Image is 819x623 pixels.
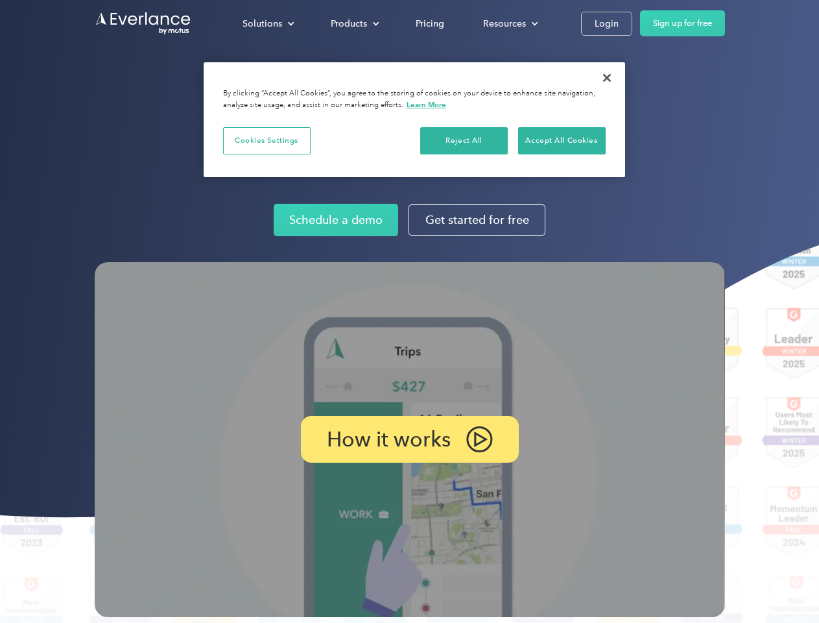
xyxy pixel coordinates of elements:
div: Products [331,16,367,32]
a: Sign up for free [640,10,725,36]
input: Submit [95,77,161,104]
button: Close [593,64,621,92]
div: Cookie banner [204,62,625,177]
a: Get started for free [409,204,545,236]
div: Resources [483,16,526,32]
div: Solutions [230,12,305,35]
button: Reject All [420,127,508,154]
a: Schedule a demo [274,204,398,236]
div: By clicking “Accept All Cookies”, you agree to the storing of cookies on your device to enhance s... [223,88,606,111]
div: Products [318,12,390,35]
div: Pricing [416,16,444,32]
p: How it works [327,432,451,447]
a: Go to homepage [95,11,192,36]
div: Privacy [204,62,625,177]
a: Pricing [403,12,457,35]
div: Solutions [243,16,282,32]
div: Resources [470,12,549,35]
button: Accept All Cookies [518,127,606,154]
a: Login [581,12,632,36]
div: Login [595,16,619,32]
button: Cookies Settings [223,127,311,154]
a: More information about your privacy, opens in a new tab [407,100,446,109]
